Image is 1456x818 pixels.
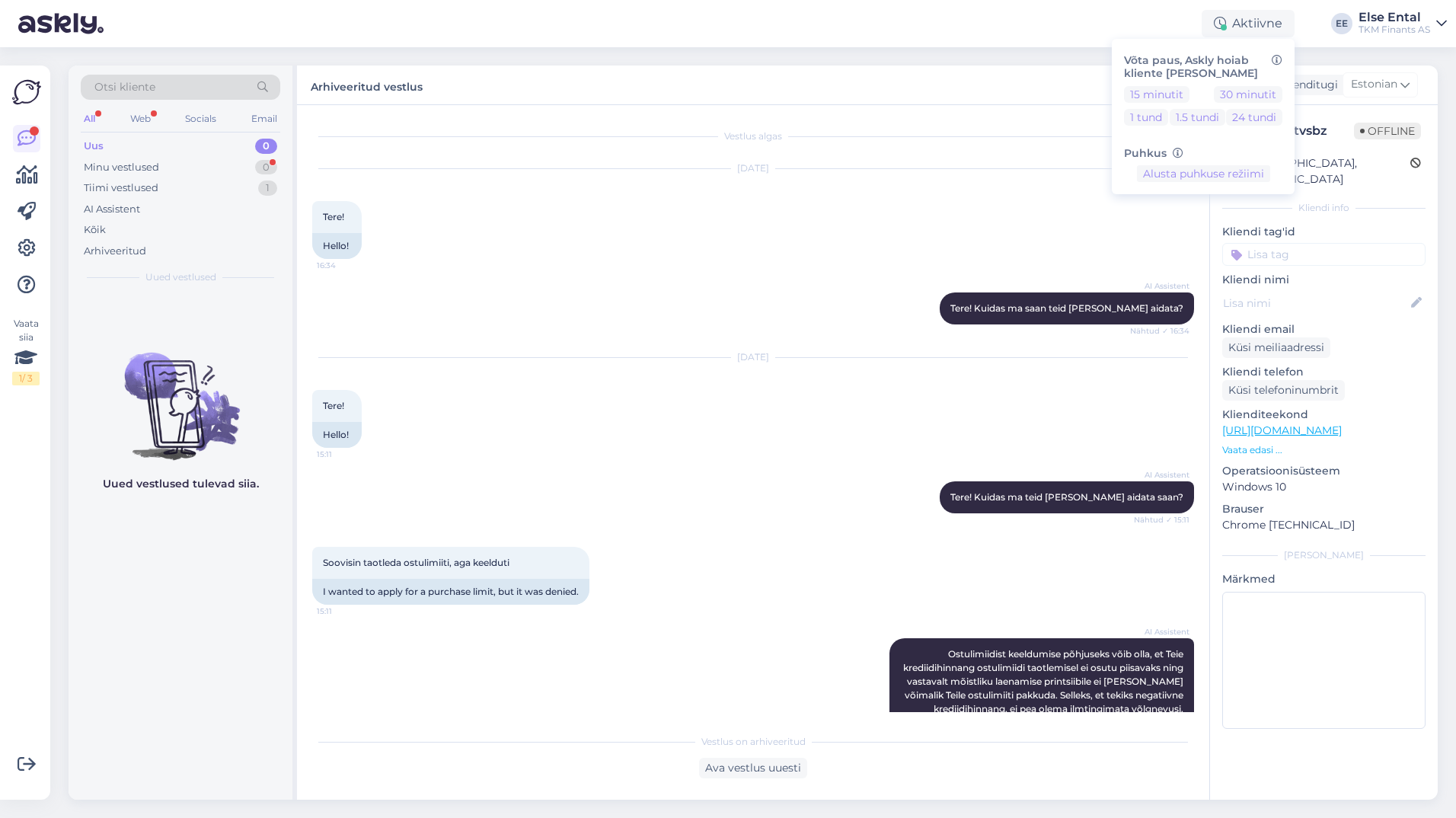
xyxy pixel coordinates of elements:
[903,648,1186,783] span: Ostulimiidist keeldumise põhjuseks võib olla, et Teie krediidihinnang ostulimiidi taotlemisel ei ...
[1359,11,1447,36] a: Else EntalTKM Finants AS
[1202,10,1295,37] div: Aktiivne
[1222,407,1426,423] p: Klienditeekond
[81,109,98,129] div: All
[12,78,41,107] img: Askly Logo
[312,579,589,605] div: I wanted to apply for a purchase limit, but it was denied.
[1170,109,1225,126] button: 1.5 tundi
[1331,13,1352,34] div: EE
[1132,469,1189,481] span: AI Assistent
[1222,243,1426,266] input: Lisa tag
[950,491,1183,503] span: Tere! Kuidas ma teid [PERSON_NAME] aidata saan?
[317,606,374,617] span: 15:11
[701,735,806,749] span: Vestlus on arhiveeritud
[94,79,155,95] span: Otsi kliente
[1124,109,1168,126] button: 1 tund
[248,109,280,129] div: Email
[127,109,154,129] div: Web
[323,400,344,411] span: Tere!
[1214,86,1282,103] button: 30 minutit
[255,160,277,175] div: 0
[1223,295,1408,312] input: Lisa nimi
[1351,76,1397,93] span: Estonian
[1222,423,1342,437] a: [URL][DOMAIN_NAME]
[1124,147,1282,160] h6: Puhkus
[1222,337,1330,358] div: Küsi meiliaadressi
[1222,548,1426,562] div: [PERSON_NAME]
[1354,123,1421,139] span: Offline
[323,211,344,222] span: Tere!
[1132,280,1189,292] span: AI Assistent
[312,350,1194,364] div: [DATE]
[311,75,423,95] label: Arhiveeritud vestlus
[103,476,259,492] p: Uued vestlused tulevad siia.
[1222,501,1426,517] p: Brauser
[1222,272,1426,288] p: Kliendi nimi
[312,233,362,259] div: Hello!
[699,758,807,778] div: Ava vestlus uuesti
[12,317,40,385] div: Vaata siia
[1132,514,1189,526] span: Nähtud ✓ 15:11
[1222,201,1426,215] div: Kliendi info
[1359,11,1430,24] div: Else Ental
[1227,155,1410,187] div: [GEOGRAPHIC_DATA], [GEOGRAPHIC_DATA]
[1359,24,1430,36] div: TKM Finants AS
[1137,165,1270,182] button: Alusta puhkuse režiimi
[312,422,362,448] div: Hello!
[317,260,374,271] span: 16:34
[12,372,40,385] div: 1 / 3
[1124,86,1189,103] button: 15 minutit
[1222,364,1426,380] p: Kliendi telefon
[1222,380,1345,401] div: Küsi telefoninumbrit
[1222,463,1426,479] p: Operatsioonisüsteem
[84,181,158,196] div: Tiimi vestlused
[1222,443,1426,457] p: Vaata edasi ...
[323,557,509,568] span: Soovisin taotleda ostulimiiti, aga keelduti
[258,181,277,196] div: 1
[1259,122,1354,140] div: # vw4tvsbz
[182,109,219,129] div: Socials
[1132,626,1189,637] span: AI Assistent
[84,222,106,238] div: Kõik
[1130,325,1189,337] span: Nähtud ✓ 16:34
[84,202,140,217] div: AI Assistent
[69,325,292,462] img: No chats
[1222,224,1426,240] p: Kliendi tag'id
[1226,109,1282,126] button: 24 tundi
[312,161,1194,175] div: [DATE]
[255,139,277,154] div: 0
[1124,54,1282,80] h6: Võta paus, Askly hoiab kliente [PERSON_NAME]
[1222,479,1426,495] p: Windows 10
[1222,571,1426,587] p: Märkmed
[950,302,1183,314] span: Tere! Kuidas ma saan teid [PERSON_NAME] aidata?
[1222,321,1426,337] p: Kliendi email
[145,270,216,284] span: Uued vestlused
[84,244,146,259] div: Arhiveeritud
[84,139,104,154] div: Uus
[317,449,374,460] span: 15:11
[84,160,159,175] div: Minu vestlused
[1222,517,1426,533] p: Chrome [TECHNICAL_ID]
[1273,77,1338,93] div: Klienditugi
[312,129,1194,143] div: Vestlus algas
